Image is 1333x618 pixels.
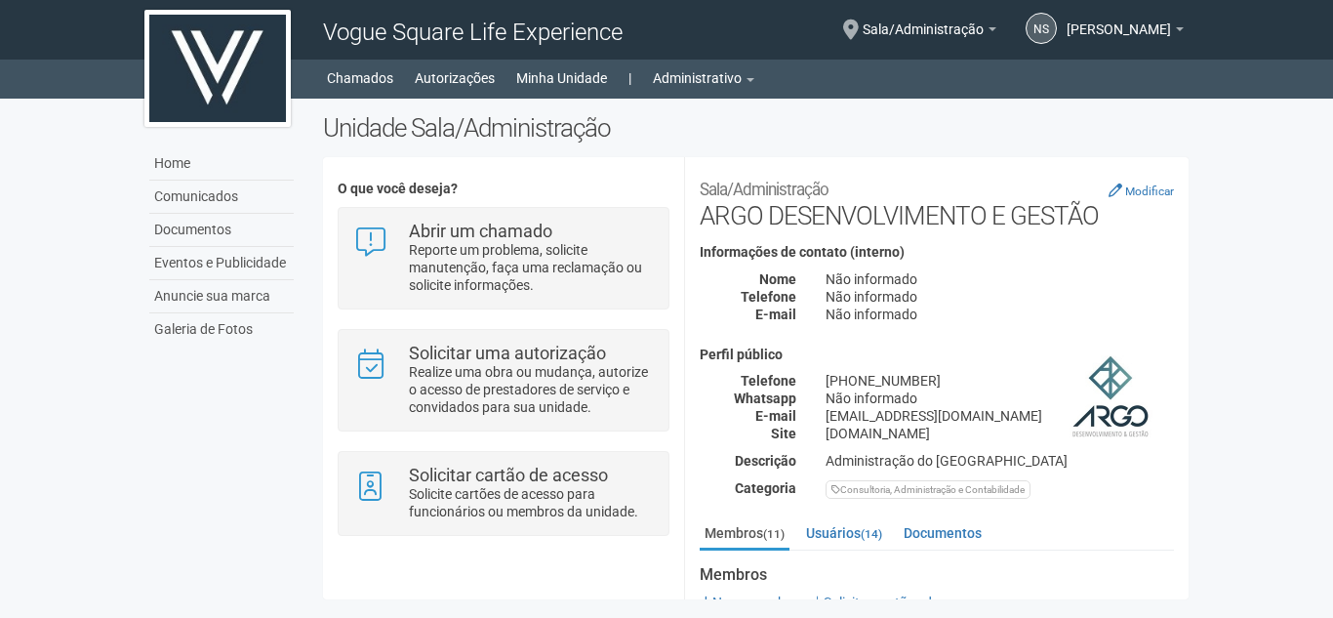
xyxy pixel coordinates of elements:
strong: Membros [700,566,1174,584]
h2: Unidade Sala/Administração [323,113,1189,143]
a: Documentos [149,214,294,247]
h4: Perfil público [700,348,1174,362]
div: [DOMAIN_NAME] [811,425,1189,442]
strong: Descrição [735,453,796,469]
strong: Telefone [741,373,796,389]
a: Comunicados [149,181,294,214]
a: [PERSON_NAME] [1067,24,1184,40]
strong: E-mail [755,307,796,322]
a: Galeria de Fotos [149,313,294,346]
a: Novo membro [700,595,798,610]
a: Autorizações [415,64,495,92]
a: Documentos [899,518,987,548]
h4: O que você deseja? [338,182,668,196]
h2: ARGO DESENVOLVIMENTO E GESTÃO [700,172,1174,230]
div: Não informado [811,288,1189,306]
a: Solicitar cartões de acesso [811,595,985,610]
strong: Nome [759,271,796,287]
a: Home [149,147,294,181]
div: Administração do [GEOGRAPHIC_DATA] [811,452,1189,470]
a: Solicitar uma autorização Realize uma obra ou mudança, autorize o acesso de prestadores de serviç... [353,345,653,416]
span: Nicolle Silva [1067,3,1171,37]
small: (11) [763,527,785,541]
a: Usuários(14) [801,518,887,548]
a: NS [1026,13,1057,44]
img: logo.jpg [144,10,291,127]
img: business.png [1062,348,1159,445]
a: Membros(11) [700,518,789,551]
strong: Solicitar uma autorização [409,343,606,363]
a: | [628,64,631,92]
strong: Site [771,426,796,441]
strong: Abrir um chamado [409,221,552,241]
a: Anuncie sua marca [149,280,294,313]
h4: Informações de contato (interno) [700,245,1174,260]
strong: Telefone [741,289,796,305]
p: Solicite cartões de acesso para funcionários ou membros da unidade. [409,485,654,520]
a: Minha Unidade [516,64,607,92]
div: Consultoria, Administração e Contabilidade [826,480,1030,499]
small: Modificar [1125,185,1174,198]
a: Sala/Administração [863,24,996,40]
a: Abrir um chamado Reporte um problema, solicite manutenção, faça uma reclamação ou solicite inform... [353,223,653,294]
small: Sala/Administração [700,180,828,199]
strong: Solicitar cartão de acesso [409,465,608,485]
a: Eventos e Publicidade [149,247,294,280]
a: Modificar [1109,183,1174,198]
div: Não informado [811,270,1189,288]
a: Administrativo [653,64,754,92]
strong: Categoria [735,480,796,496]
a: Chamados [327,64,393,92]
strong: Whatsapp [734,391,796,406]
div: Não informado [811,306,1189,323]
span: Sala/Administração [863,3,984,37]
p: Reporte um problema, solicite manutenção, faça uma reclamação ou solicite informações. [409,241,654,294]
div: [EMAIL_ADDRESS][DOMAIN_NAME] [811,407,1189,425]
small: (14) [861,527,882,541]
p: Realize uma obra ou mudança, autorize o acesso de prestadores de serviço e convidados para sua un... [409,363,654,416]
strong: E-mail [755,408,796,424]
a: Solicitar cartão de acesso Solicite cartões de acesso para funcionários ou membros da unidade. [353,467,653,520]
span: Vogue Square Life Experience [323,19,623,46]
div: [PHONE_NUMBER] [811,372,1189,390]
div: Não informado [811,390,1189,407]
